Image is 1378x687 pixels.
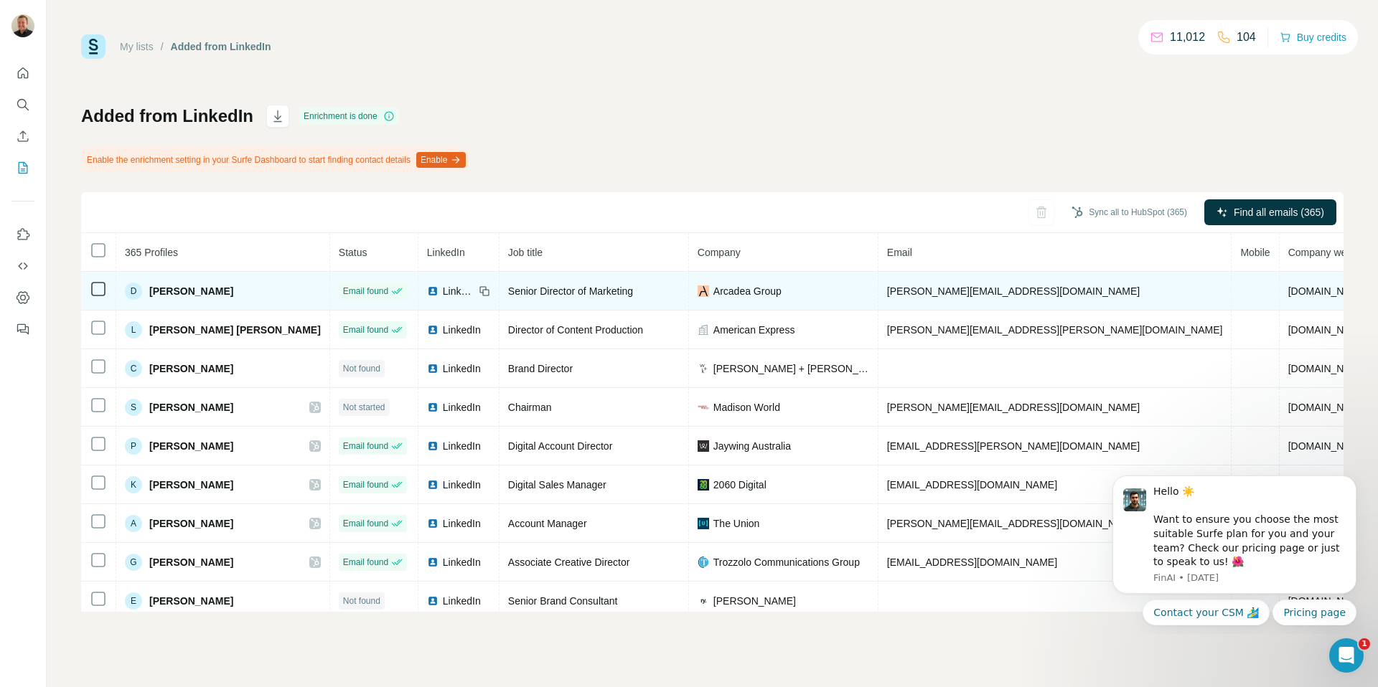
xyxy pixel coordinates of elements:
div: Enrichment is done [299,108,399,125]
img: Surfe Logo [81,34,106,59]
img: company-logo [698,402,709,413]
span: [PERSON_NAME] [149,361,233,376]
span: Company website [1288,247,1368,258]
span: [PERSON_NAME] [149,555,233,569]
span: Email found [343,323,388,336]
div: S [125,399,142,416]
span: Associate Creative Director [508,556,630,568]
span: Brand Director [508,363,573,374]
span: [PERSON_NAME] [149,594,233,608]
span: Jaywing Australia [713,439,791,453]
div: C [125,360,142,377]
button: Use Surfe API [11,253,34,279]
span: LinkedIn [443,516,481,531]
button: Search [11,92,34,118]
div: D [125,283,142,300]
button: Dashboard [11,285,34,311]
div: Added from LinkedIn [171,39,271,54]
div: Enable the enrichment setting in your Surfe Dashboard to start finding contact details [81,148,469,172]
div: P [125,437,142,455]
div: L [125,321,142,338]
button: My lists [11,155,34,181]
span: 2060 Digital [713,478,767,492]
span: LinkedIn [443,361,481,376]
li: / [161,39,164,54]
span: LinkedIn [443,439,481,453]
span: Not found [343,362,380,375]
button: Feedback [11,316,34,342]
span: Company [698,247,741,258]
span: [DOMAIN_NAME] [1288,285,1369,297]
div: A [125,515,142,532]
a: My lists [120,41,154,52]
span: [PERSON_NAME] [PERSON_NAME] [149,323,321,337]
span: [EMAIL_ADDRESS][DOMAIN_NAME] [887,556,1057,568]
span: Email found [343,478,388,491]
span: Director of Content Production [508,324,643,336]
span: [PERSON_NAME] [713,594,796,608]
span: Mobile [1240,247,1270,258]
span: [PERSON_NAME][EMAIL_ADDRESS][DOMAIN_NAME] [887,518,1140,529]
span: [EMAIL_ADDRESS][DOMAIN_NAME] [887,479,1057,491]
span: [DOMAIN_NAME] [1288,363,1369,374]
span: Digital Account Director [508,440,613,452]
button: Use Surfe on LinkedIn [11,222,34,247]
span: Arcadea Group [713,284,782,298]
span: LinkedIn [443,555,481,569]
span: Email [887,247,912,258]
img: LinkedIn logo [427,402,439,413]
img: company-logo [698,285,709,297]
span: LinkedIn [443,478,481,492]
span: [PERSON_NAME] + [PERSON_NAME] [713,361,869,376]
span: 365 Profiles [125,247,178,258]
h1: Added from LinkedIn [81,105,253,128]
span: Email found [343,285,388,298]
span: [DOMAIN_NAME] [1288,324,1369,336]
span: Email found [343,440,388,453]
img: company-logo [698,440,709,452]
button: Find all emails (365) [1204,199,1336,225]
span: Job title [508,247,543,258]
span: LinkedIn [443,323,481,337]
span: [PERSON_NAME] [149,516,233,531]
span: Madison World [713,400,780,414]
img: LinkedIn logo [427,324,439,336]
span: Not started [343,401,385,414]
span: [EMAIL_ADDRESS][PERSON_NAME][DOMAIN_NAME] [887,440,1140,452]
img: LinkedIn logo [427,518,439,529]
span: [DOMAIN_NAME] [1288,440,1369,452]
img: LinkedIn logo [427,440,439,452]
span: American Express [713,323,795,337]
span: [PERSON_NAME][EMAIL_ADDRESS][DOMAIN_NAME] [887,285,1140,297]
button: Enrich CSV [11,123,34,149]
span: Chairman [508,402,552,413]
iframe: Intercom live chat [1329,638,1364,673]
span: Not found [343,594,380,607]
span: LinkedIn [443,284,474,298]
span: Senior Director of Marketing [508,285,633,297]
button: Sync all to HubSpot (365) [1061,202,1197,223]
span: [DOMAIN_NAME] [1288,402,1369,413]
img: company-logo [698,363,709,374]
img: LinkedIn logo [427,285,439,297]
span: [PERSON_NAME][EMAIL_ADDRESS][PERSON_NAME][DOMAIN_NAME] [887,324,1223,336]
span: Find all emails (365) [1234,205,1324,219]
span: LinkedIn [443,594,481,608]
p: 104 [1237,29,1256,46]
iframe: Intercom notifications message [1091,464,1378,634]
span: 1 [1359,638,1370,650]
span: LinkedIn [427,247,465,258]
span: LinkedIn [443,400,481,414]
img: Avatar [11,14,34,37]
span: [PERSON_NAME] [149,400,233,414]
button: Buy credits [1280,27,1346,47]
div: K [125,476,142,493]
div: E [125,592,142,610]
img: company-logo [698,595,709,607]
img: LinkedIn logo [427,479,439,491]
